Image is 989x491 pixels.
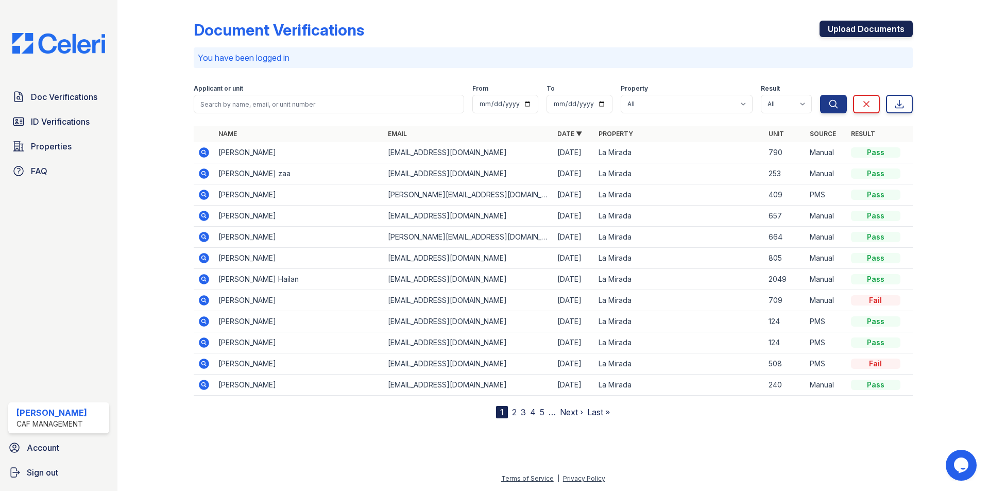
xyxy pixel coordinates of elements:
div: Pass [851,168,900,179]
img: CE_Logo_Blue-a8612792a0a2168367f1c8372b55b34899dd931a85d93a1a3d3e32e68fde9ad4.png [4,33,113,54]
a: Source [810,130,836,138]
td: [DATE] [553,375,594,396]
td: [PERSON_NAME] [214,375,384,396]
iframe: chat widget [946,450,979,481]
label: Property [621,84,648,93]
td: 508 [764,353,806,375]
label: From [472,84,488,93]
a: ID Verifications [8,111,109,132]
td: [PERSON_NAME] [214,248,384,269]
td: 409 [764,184,806,206]
a: Date ▼ [557,130,582,138]
td: [EMAIL_ADDRESS][DOMAIN_NAME] [384,142,553,163]
td: [EMAIL_ADDRESS][DOMAIN_NAME] [384,290,553,311]
td: PMS [806,353,847,375]
span: Sign out [27,466,58,479]
a: Next › [560,407,583,417]
td: [DATE] [553,311,594,332]
td: La Mirada [594,375,764,396]
td: PMS [806,311,847,332]
span: Doc Verifications [31,91,97,103]
span: … [549,406,556,418]
p: You have been logged in [198,52,909,64]
div: Pass [851,316,900,327]
a: Privacy Policy [563,475,605,482]
a: Unit [769,130,784,138]
div: Pass [851,380,900,390]
span: FAQ [31,165,47,177]
td: [EMAIL_ADDRESS][DOMAIN_NAME] [384,311,553,332]
td: [DATE] [553,290,594,311]
td: [EMAIL_ADDRESS][DOMAIN_NAME] [384,332,553,353]
td: [PERSON_NAME] [214,332,384,353]
td: 240 [764,375,806,396]
label: To [547,84,555,93]
td: [DATE] [553,269,594,290]
label: Result [761,84,780,93]
td: La Mirada [594,142,764,163]
td: [PERSON_NAME] [214,227,384,248]
td: La Mirada [594,332,764,353]
td: La Mirada [594,184,764,206]
td: [PERSON_NAME] [214,353,384,375]
td: 709 [764,290,806,311]
div: | [557,475,559,482]
td: 2049 [764,269,806,290]
td: [PERSON_NAME] [214,184,384,206]
td: [DATE] [553,248,594,269]
td: 124 [764,332,806,353]
a: Last » [587,407,610,417]
a: Doc Verifications [8,87,109,107]
span: Properties [31,140,72,153]
div: Pass [851,253,900,263]
div: Document Verifications [194,21,364,39]
td: [PERSON_NAME] [214,311,384,332]
td: La Mirada [594,227,764,248]
td: La Mirada [594,290,764,311]
a: 2 [512,407,517,417]
td: [EMAIL_ADDRESS][DOMAIN_NAME] [384,353,553,375]
a: Name [218,130,237,138]
a: 5 [540,407,544,417]
div: [PERSON_NAME] [16,407,87,419]
td: Manual [806,163,847,184]
td: 790 [764,142,806,163]
td: 805 [764,248,806,269]
td: [EMAIL_ADDRESS][DOMAIN_NAME] [384,375,553,396]
td: 664 [764,227,806,248]
span: ID Verifications [31,115,90,128]
a: Account [4,437,113,458]
a: Email [388,130,407,138]
button: Sign out [4,462,113,483]
td: [DATE] [553,142,594,163]
td: 657 [764,206,806,227]
td: PMS [806,332,847,353]
td: La Mirada [594,311,764,332]
td: [DATE] [553,184,594,206]
a: Result [851,130,875,138]
td: Manual [806,142,847,163]
td: [EMAIL_ADDRESS][DOMAIN_NAME] [384,269,553,290]
td: [PERSON_NAME] zaa [214,163,384,184]
div: Pass [851,190,900,200]
label: Applicant or unit [194,84,243,93]
td: [DATE] [553,163,594,184]
td: [DATE] [553,353,594,375]
div: Pass [851,274,900,284]
a: Terms of Service [501,475,554,482]
td: [DATE] [553,227,594,248]
td: La Mirada [594,353,764,375]
div: Pass [851,337,900,348]
td: [DATE] [553,332,594,353]
td: 253 [764,163,806,184]
td: La Mirada [594,248,764,269]
input: Search by name, email, or unit number [194,95,464,113]
div: Pass [851,147,900,158]
div: CAF Management [16,419,87,429]
a: Properties [8,136,109,157]
td: Manual [806,227,847,248]
td: [EMAIL_ADDRESS][DOMAIN_NAME] [384,163,553,184]
td: [PERSON_NAME][EMAIL_ADDRESS][DOMAIN_NAME] [384,184,553,206]
td: Manual [806,375,847,396]
td: [PERSON_NAME][EMAIL_ADDRESS][DOMAIN_NAME] [384,227,553,248]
